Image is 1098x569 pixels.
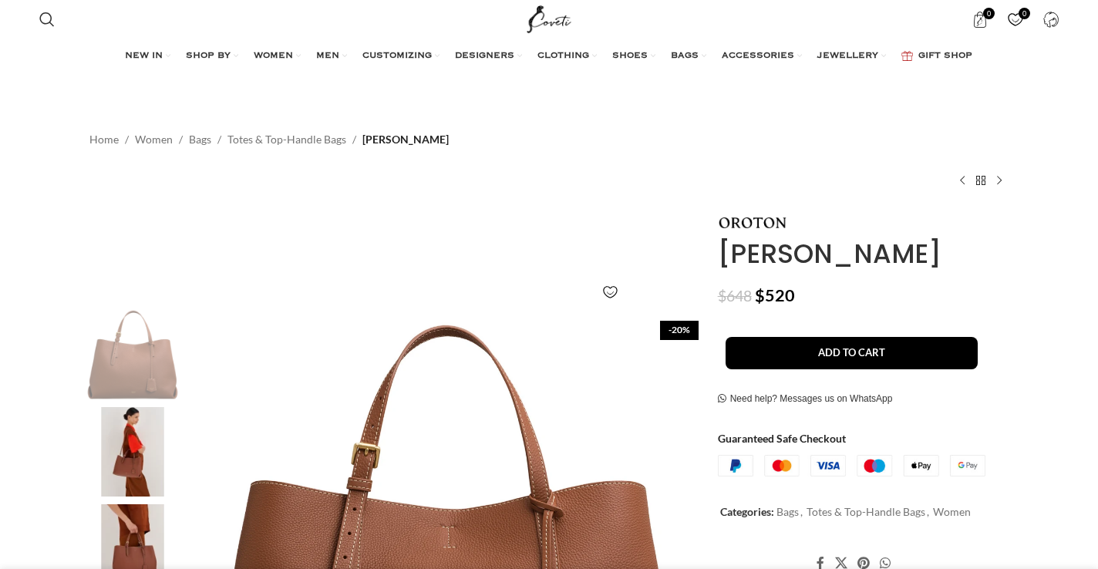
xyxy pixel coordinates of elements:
bdi: 520 [755,285,795,305]
span: 0 [1019,8,1030,19]
button: Add to cart [726,337,978,369]
nav: Breadcrumb [89,131,449,148]
span: $ [718,287,726,305]
a: SHOP BY [186,41,238,72]
span: 0 [983,8,995,19]
div: My Wishlist [999,4,1031,35]
a: WOMEN [254,41,301,72]
span: , [800,503,803,520]
a: 0 [964,4,995,35]
span: WOMEN [254,50,293,62]
span: [PERSON_NAME] [362,131,449,148]
strong: Guaranteed Safe Checkout [718,432,846,445]
h1: [PERSON_NAME] [718,238,1009,270]
a: Bags [189,131,211,148]
span: Categories: [720,505,774,518]
span: MEN [316,50,339,62]
span: BAGS [671,50,699,62]
span: SHOP BY [186,50,231,62]
a: BAGS [671,41,706,72]
span: ACCESSORIES [722,50,794,62]
span: NEW IN [125,50,163,62]
span: DESIGNERS [455,50,514,62]
a: Totes & Top-Handle Bags [227,131,346,148]
a: SHOES [612,41,655,72]
span: SHOES [612,50,648,62]
a: Home [89,131,119,148]
span: JEWELLERY [817,50,878,62]
a: DESIGNERS [455,41,522,72]
a: JEWELLERY [817,41,886,72]
span: GIFT SHOP [918,50,972,62]
a: Totes & Top-Handle Bags [807,505,925,518]
a: GIFT SHOP [901,41,972,72]
a: Search [32,4,62,35]
a: Next product [990,171,1009,190]
img: guaranteed-safe-checkout-bordered.j [718,455,985,476]
span: CLOTHING [537,50,589,62]
a: NEW IN [125,41,170,72]
a: CLOTHING [537,41,597,72]
bdi: 648 [718,287,752,305]
a: Women [135,131,173,148]
div: Main navigation [32,41,1067,72]
a: Site logo [524,12,575,25]
a: CUSTOMIZING [362,41,440,72]
a: ACCESSORIES [722,41,802,72]
span: CUSTOMIZING [362,50,432,62]
img: GiftBag [901,51,913,61]
a: 0 [999,4,1031,35]
span: -20% [660,321,699,339]
a: Women [933,505,971,518]
img: Oroton [718,217,787,228]
a: Need help? Messages us on WhatsApp [718,393,893,406]
span: $ [755,285,765,305]
img: Oroton [86,309,180,399]
a: MEN [316,41,347,72]
a: Bags [776,505,799,518]
a: Previous product [953,171,972,190]
img: Oroton [86,407,180,497]
span: , [927,503,929,520]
